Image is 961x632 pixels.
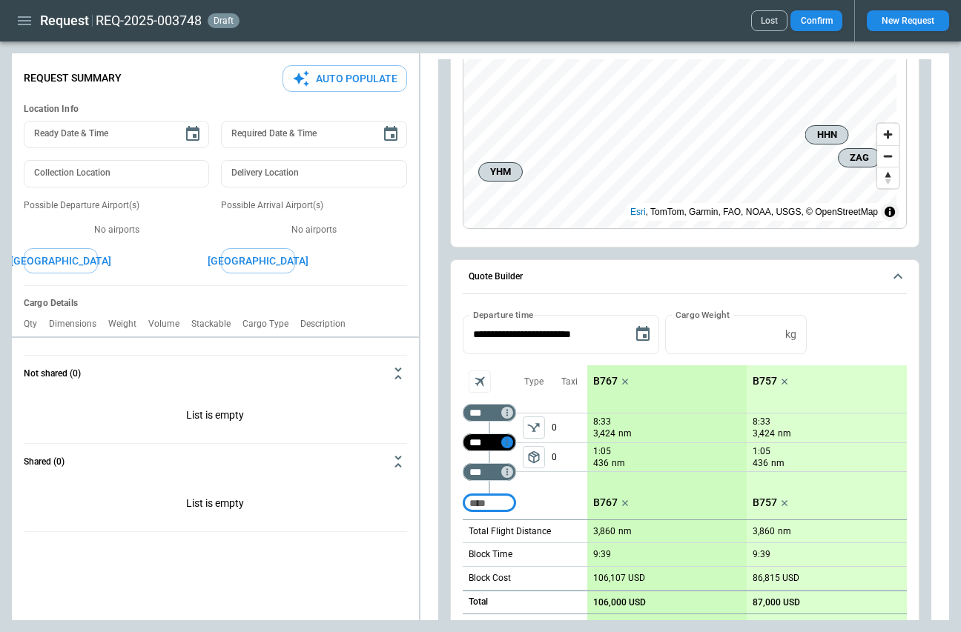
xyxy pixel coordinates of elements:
p: nm [618,428,632,440]
p: Possible Arrival Airport(s) [221,199,406,212]
h6: Shared (0) [24,457,65,467]
p: Request Summary [24,72,122,84]
h6: Quote Builder [469,272,523,282]
h6: Total [469,597,488,607]
p: Dimensions [49,319,108,330]
p: B767 [593,375,618,387]
div: Too short [463,404,516,422]
div: Not shared (0) [24,479,407,531]
p: 3,860 [593,526,615,537]
p: 106,000 USD [593,597,646,608]
button: Not shared (0) [24,356,407,391]
p: List is empty [24,479,407,531]
p: No airports [24,224,209,236]
label: Departure time [473,308,534,321]
p: 0 [552,413,587,442]
h2: REQ-2025-003748 [96,12,202,30]
p: 436 [753,457,768,470]
p: 86,815 USD [753,573,799,584]
p: nm [771,457,785,470]
div: Too short [463,433,516,451]
button: Auto Populate [283,65,407,93]
p: Possible Departure Airport(s) [24,199,209,212]
p: 3,424 [593,428,615,440]
span: draft [211,16,237,26]
span: ZAG [845,150,874,165]
p: Volume [148,319,191,330]
p: No airports [221,224,406,236]
p: Taxi [561,376,578,388]
button: New Request [867,10,949,31]
button: Zoom out [877,145,899,167]
p: Stackable [191,319,242,330]
span: HHN [811,127,842,142]
canvas: Map [463,40,896,229]
button: Choose date, selected date is Sep 9, 2025 [628,319,658,349]
p: 1:05 [753,446,770,457]
button: Quote Builder [463,260,907,294]
p: 106,107 USD [593,573,645,584]
button: Choose date [376,119,406,149]
h6: Cargo Details [24,298,407,309]
p: 3,424 [753,428,775,440]
button: Confirm [790,10,842,31]
p: nm [778,428,791,440]
p: Weight [108,319,148,330]
span: Type of sector [523,446,545,468]
div: , TomTom, Garmin, FAO, NOAA, USGS, © OpenStreetMap [630,204,878,219]
button: [GEOGRAPHIC_DATA] [221,248,295,274]
button: [GEOGRAPHIC_DATA] [24,248,98,274]
span: YHM [485,164,516,179]
div: Too short [463,463,516,481]
p: Block Time [469,548,512,561]
p: B757 [753,496,777,509]
p: Type [524,376,544,388]
p: B757 [753,375,777,387]
p: nm [778,525,791,538]
p: 8:33 [593,416,611,428]
div: Not shared (0) [24,391,407,443]
h1: Request [40,12,89,30]
button: left aligned [523,416,545,439]
button: left aligned [523,446,545,468]
p: 3,860 [753,526,775,537]
p: Qty [24,319,49,330]
button: Zoom in [877,124,899,145]
p: 1:05 [593,446,611,457]
a: Esri [630,207,646,217]
p: 9:39 [593,549,611,560]
p: Description [300,319,357,330]
span: Type of sector [523,416,545,439]
p: B767 [593,496,618,509]
p: kg [785,328,796,341]
span: Aircraft selection [469,370,491,393]
p: 8:33 [753,416,770,428]
p: Block Cost [469,572,511,585]
p: 436 [593,457,609,470]
button: Shared (0) [24,444,407,479]
button: Reset bearing to north [877,167,899,188]
p: 0 [552,443,587,471]
p: 9:39 [753,549,770,560]
p: Cargo Type [242,319,300,330]
div: Too short [463,494,516,512]
label: Cargo Weight [676,308,730,321]
p: Total Flight Distance [469,525,551,538]
p: nm [612,457,625,470]
h6: Location Info [24,104,407,115]
p: List is empty [24,391,407,443]
summary: Toggle attribution [881,203,899,221]
p: nm [618,525,632,538]
p: 87,000 USD [753,597,800,608]
button: Choose date [178,119,208,149]
span: package_2 [526,450,541,465]
h6: Not shared (0) [24,369,81,379]
button: Lost [751,10,787,31]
